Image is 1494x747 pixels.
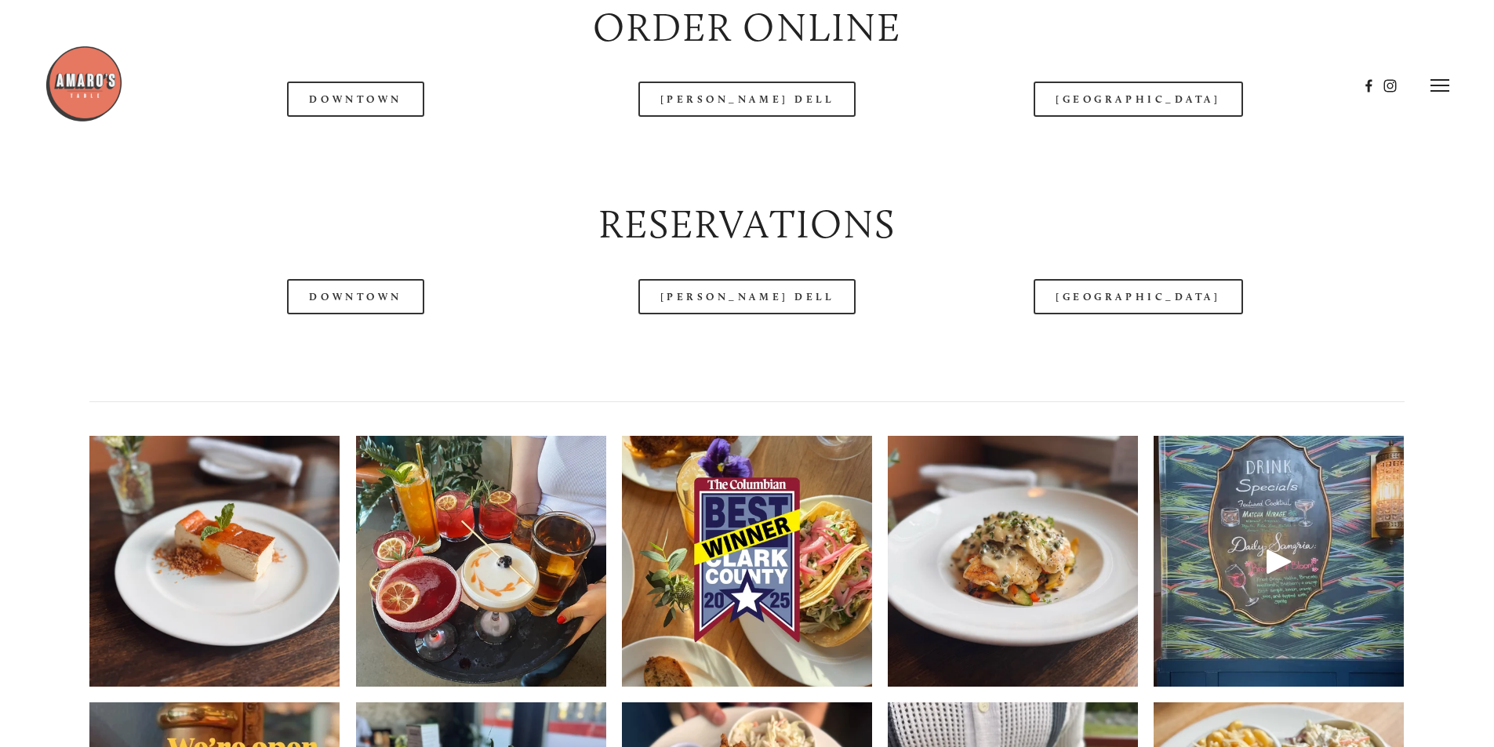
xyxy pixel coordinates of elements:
img: Savor your favorites from our seasonal menu this week, new fall dishes coming soon! [888,394,1138,727]
a: [GEOGRAPHIC_DATA] [1034,279,1242,314]
h2: Reservations [89,197,1404,252]
img: Something for everyone 🙌 [356,400,606,723]
img: We seriously have the best guests. Thank you x1000000!!! You&rsquo;ve voted us Best Happy Hour si... [622,394,872,727]
img: Amaro's Table [45,45,123,123]
a: [PERSON_NAME] Dell [638,279,856,314]
a: Downtown [287,279,423,314]
img: Get cozy with our new seasonal menu, available everywhere 🍂 we&rsquo;re curious &mdash; which dis... [89,394,340,727]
